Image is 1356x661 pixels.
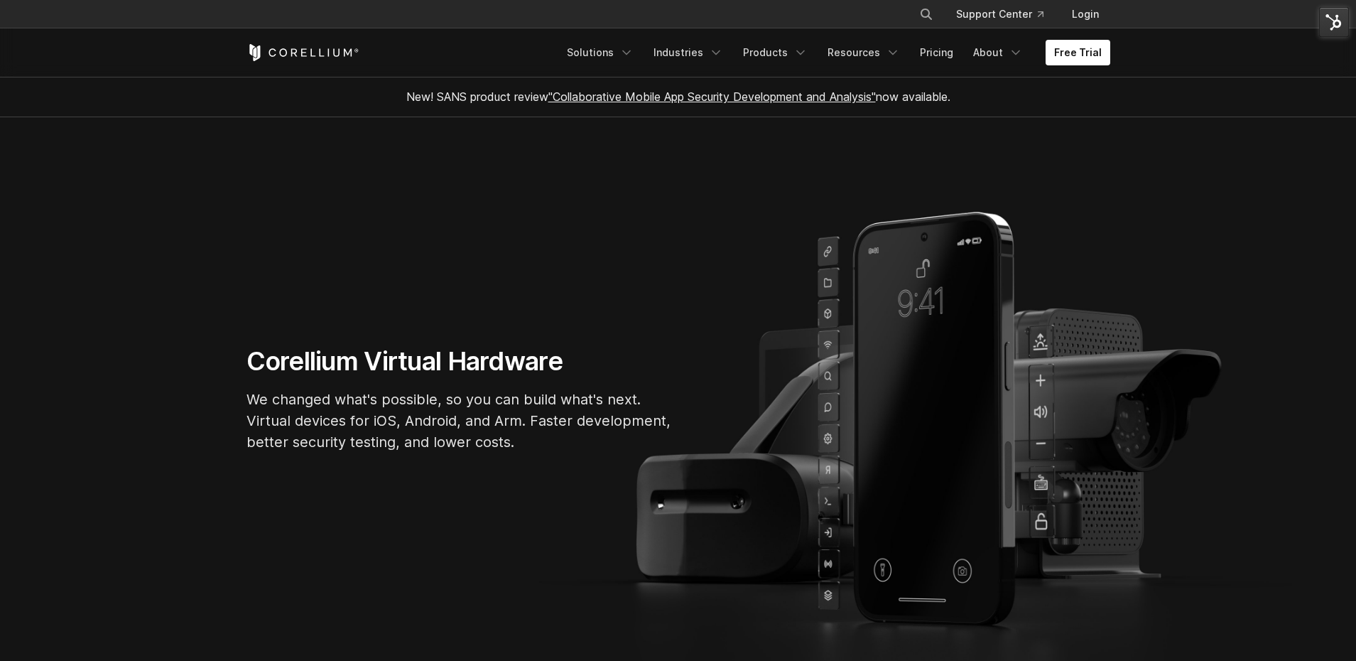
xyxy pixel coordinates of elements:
[913,1,939,27] button: Search
[1319,7,1349,37] img: HubSpot Tools Menu Toggle
[406,90,950,104] span: New! SANS product review now available.
[902,1,1110,27] div: Navigation Menu
[246,44,359,61] a: Corellium Home
[819,40,908,65] a: Resources
[1046,40,1110,65] a: Free Trial
[945,1,1055,27] a: Support Center
[558,40,1110,65] div: Navigation Menu
[734,40,816,65] a: Products
[965,40,1031,65] a: About
[246,345,673,377] h1: Corellium Virtual Hardware
[246,389,673,453] p: We changed what's possible, so you can build what's next. Virtual devices for iOS, Android, and A...
[558,40,642,65] a: Solutions
[645,40,732,65] a: Industries
[548,90,876,104] a: "Collaborative Mobile App Security Development and Analysis"
[1061,1,1110,27] a: Login
[911,40,962,65] a: Pricing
